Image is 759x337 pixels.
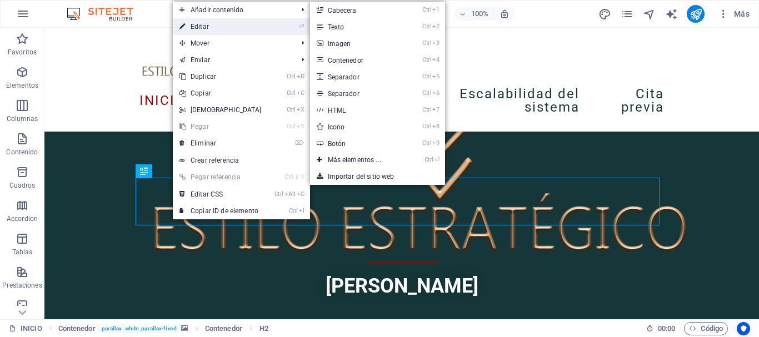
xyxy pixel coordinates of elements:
a: Importar del sitio web [310,168,445,185]
i: 6 [432,89,440,97]
a: Ctrl2Texto [310,18,403,35]
p: Columnas [7,114,38,123]
i: 2 [432,23,440,30]
img: Editor Logo [64,7,147,21]
a: CtrlICopiar ID de elemento [173,203,268,219]
span: Haz clic para seleccionar y doble clic para editar [205,322,242,335]
i: Ctrl [422,6,431,13]
nav: breadcrumb [58,322,268,335]
span: . parallax .white .parallax-fixed [100,322,177,335]
i: Diseño (Ctrl+Alt+Y) [598,8,611,21]
i: Publicar [690,8,702,21]
i: X [297,106,304,113]
i: Ctrl [422,73,431,80]
i: D [297,73,304,80]
i: Ctrl [422,23,431,30]
span: Más [718,8,750,19]
a: Ctrl⇧VPegar referencia [173,169,268,185]
span: Haz clic para seleccionar y doble clic para editar [259,322,268,335]
i: Ctrl [422,123,431,130]
span: Mover [173,35,293,52]
a: Ctrl8Icono [310,118,403,135]
i: V [301,173,304,180]
i: Ctrl [287,106,296,113]
p: Favoritos [8,48,37,57]
a: Ctrl4Contenedor [310,52,403,68]
a: ⌦Eliminar [173,135,268,152]
a: ⏎Editar [173,18,268,35]
h6: Tiempo de la sesión [646,322,676,335]
i: Ctrl [284,173,293,180]
i: Páginas (Ctrl+Alt+S) [621,8,633,21]
i: ⏎ [299,23,304,30]
span: : [666,324,667,333]
a: Ctrl3Imagen [310,35,403,52]
span: Haz clic para seleccionar y doble clic para editar [58,322,96,335]
i: 4 [432,56,440,63]
button: navigator [642,7,656,21]
i: Ctrl [422,89,431,97]
i: ⌦ [295,139,304,147]
button: 100% [454,7,493,21]
a: Haz clic para cancelar la selección y doble clic para abrir páginas [9,322,42,335]
p: Tablas [12,248,33,256]
i: 7 [432,106,440,113]
i: Ctrl [422,139,431,147]
i: I [299,207,304,214]
button: Usercentrics [737,322,750,335]
i: ⏎ [435,156,440,163]
i: Ctrl [425,156,433,163]
i: Este elemento contiene un fondo [181,325,188,331]
i: 8 [432,123,440,130]
a: Ctrl5Separador [310,68,403,85]
i: AI Writer [665,8,678,21]
i: Alt [284,190,296,198]
button: pages [620,7,633,21]
span: Código [689,322,723,335]
span: Añadir contenido [173,2,293,18]
a: CtrlCCopiar [173,85,268,102]
button: publish [687,5,705,23]
i: ⇧ [294,173,299,180]
a: Ctrl9Botón [310,135,403,152]
a: Ctrl1Cabecera [310,2,403,18]
i: Al redimensionar, ajustar el nivel de zoom automáticamente para ajustarse al dispositivo elegido. [500,9,510,19]
h6: 100% [471,7,488,21]
i: Ctrl [287,89,296,97]
a: Ctrl7HTML [310,102,403,118]
i: 1 [432,6,440,13]
a: CtrlVPegar [173,118,268,135]
p: Contenido [6,148,38,157]
i: Ctrl [274,190,283,198]
p: Cuadros [9,181,36,190]
button: Más [713,5,754,23]
i: 5 [432,73,440,80]
a: Crear referencia [173,152,310,169]
a: Enviar [173,52,293,68]
i: Navegador [643,8,656,21]
i: 3 [432,39,440,47]
a: CtrlAltCEditar CSS [173,186,268,203]
p: Accordion [7,214,38,223]
a: Ctrl6Separador [310,85,403,102]
i: Ctrl [422,39,431,47]
i: V [297,123,304,130]
a: CtrlX[DEMOGRAPHIC_DATA] [173,102,268,118]
p: Prestaciones [2,281,42,290]
button: Código [684,322,728,335]
i: Ctrl [422,56,431,63]
i: Ctrl [289,207,298,214]
i: Ctrl [422,106,431,113]
i: C [297,89,304,97]
p: Elementos [6,81,38,90]
button: text_generator [665,7,678,21]
i: Ctrl [287,73,296,80]
a: Ctrl⏎Más elementos ... [310,152,403,168]
i: C [297,190,304,198]
span: 00 00 [658,322,675,335]
a: CtrlDDuplicar [173,68,268,85]
i: 9 [432,139,440,147]
i: Ctrl [287,123,296,130]
button: design [598,7,611,21]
